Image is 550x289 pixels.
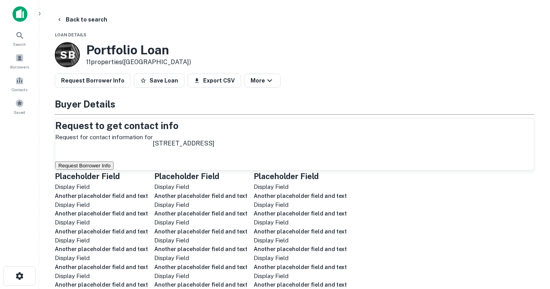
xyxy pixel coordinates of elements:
[154,236,247,245] p: Display Field
[154,209,247,218] h6: Another placeholder field and text
[55,32,87,37] span: Loan Details
[254,209,347,218] h6: Another placeholder field and text
[55,192,148,200] h6: Another placeholder field and text
[55,280,148,289] h6: Another placeholder field and text
[154,271,247,281] p: Display Field
[55,245,148,253] h6: Another placeholder field and text
[154,200,247,210] p: Display Field
[86,57,191,67] p: 11 properties ([GEOGRAPHIC_DATA])
[188,74,241,88] button: Export CSV
[2,28,37,49] a: Search
[55,74,131,88] button: Request Borrower Info
[55,162,114,170] button: Request Borrower Info
[13,41,26,47] span: Search
[55,200,148,210] p: Display Field
[10,64,29,70] span: Borrowers
[55,227,148,236] h6: Another placeholder field and text
[154,182,247,192] p: Display Field
[254,218,347,227] p: Display Field
[55,171,148,182] h5: Placeholder Field
[254,236,347,245] p: Display Field
[154,227,247,236] h6: Another placeholder field and text
[86,43,191,57] h3: Portfolio Loan
[55,236,148,245] p: Display Field
[254,200,347,210] p: Display Field
[55,97,534,111] h4: Buyer Details
[154,171,247,182] h5: Placeholder Field
[153,139,215,148] p: [STREET_ADDRESS]
[134,74,184,88] button: Save Loan
[254,253,347,263] p: Display Field
[254,271,347,281] p: Display Field
[14,109,25,115] span: Saved
[254,280,347,289] h6: Another placeholder field and text
[13,6,27,22] img: capitalize-icon.png
[12,86,27,93] span: Contacts
[2,50,37,72] a: Borrowers
[55,42,80,67] a: S B
[244,74,281,88] button: More
[254,171,347,182] h5: Placeholder Field
[55,271,148,281] p: Display Field
[254,192,347,200] h6: Another placeholder field and text
[55,218,148,227] p: Display Field
[55,133,153,154] p: Request for contact information for
[55,253,148,263] p: Display Field
[254,182,347,192] p: Display Field
[254,227,347,236] h6: Another placeholder field and text
[55,182,148,192] p: Display Field
[154,192,247,200] h6: Another placeholder field and text
[154,280,247,289] h6: Another placeholder field and text
[53,13,110,27] button: Back to search
[2,96,37,117] a: Saved
[154,245,247,253] h6: Another placeholder field and text
[55,263,148,271] h6: Another placeholder field and text
[2,73,37,94] a: Contacts
[55,118,534,133] h4: Request to get contact info
[154,253,247,263] p: Display Field
[511,226,550,264] iframe: Chat Widget
[60,47,75,63] p: S B
[254,245,347,253] h6: Another placeholder field and text
[154,218,247,227] p: Display Field
[55,209,148,218] h6: Another placeholder field and text
[254,263,347,271] h6: Another placeholder field and text
[154,263,247,271] h6: Another placeholder field and text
